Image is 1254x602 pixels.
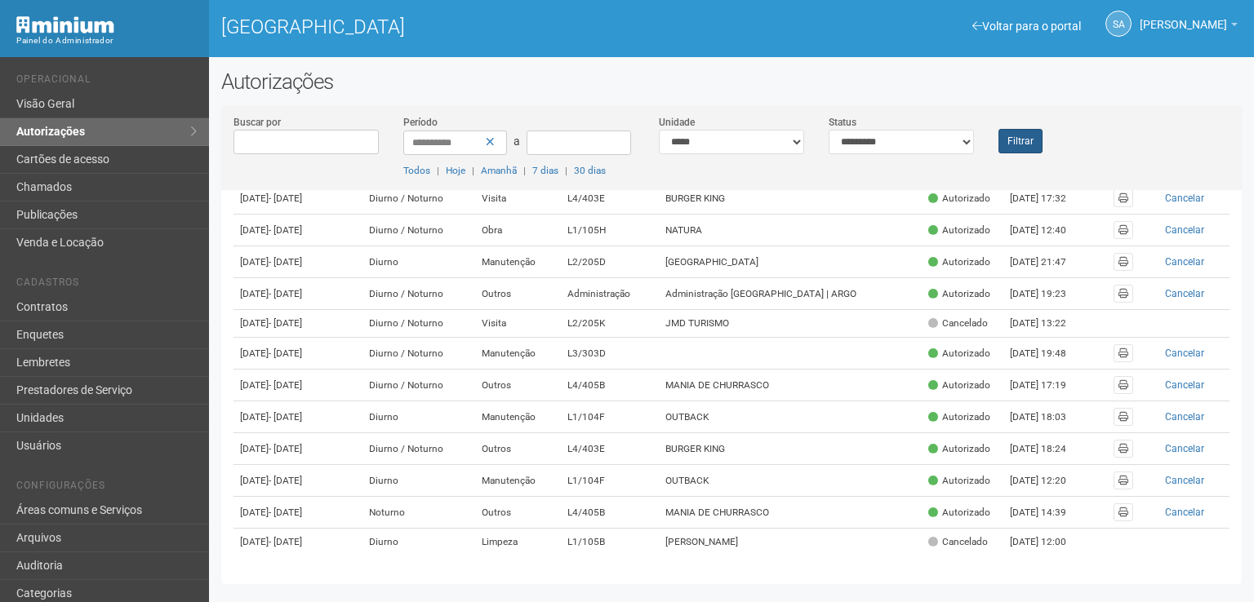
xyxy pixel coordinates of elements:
[233,529,362,556] td: [DATE]
[1146,189,1223,207] button: Cancelar
[659,183,922,215] td: BURGER KING
[1003,529,1093,556] td: [DATE] 12:00
[362,370,475,401] td: Diurno / Noturno
[561,465,659,497] td: L1/104F
[362,465,475,497] td: Diurno
[1003,246,1093,278] td: [DATE] 21:47
[1003,497,1093,529] td: [DATE] 14:39
[233,497,362,529] td: [DATE]
[233,370,362,401] td: [DATE]
[16,480,197,497] li: Configurações
[928,410,990,424] div: Autorizado
[437,165,439,176] span: |
[475,529,562,556] td: Limpeza
[221,16,719,38] h1: [GEOGRAPHIC_DATA]
[561,497,659,529] td: L4/405B
[233,401,362,433] td: [DATE]
[561,433,659,465] td: L4/403E
[561,370,659,401] td: L4/405B
[269,411,302,423] span: - [DATE]
[16,33,197,48] div: Painel do Administrador
[928,442,990,456] div: Autorizado
[233,465,362,497] td: [DATE]
[269,317,302,329] span: - [DATE]
[1146,408,1223,426] button: Cancelar
[532,165,558,176] a: 7 dias
[475,278,562,310] td: Outros
[928,224,990,237] div: Autorizado
[269,288,302,299] span: - [DATE]
[362,310,475,338] td: Diurno / Noturno
[403,165,430,176] a: Todos
[928,347,990,361] div: Autorizado
[928,192,990,206] div: Autorizado
[233,310,362,338] td: [DATE]
[659,246,922,278] td: [GEOGRAPHIC_DATA]
[481,165,517,176] a: Amanhã
[1003,215,1093,246] td: [DATE] 12:40
[561,401,659,433] td: L1/104F
[561,246,659,278] td: L2/205D
[1003,183,1093,215] td: [DATE] 17:32
[362,215,475,246] td: Diurno / Noturno
[475,338,562,370] td: Manutenção
[928,474,990,488] div: Autorizado
[475,433,562,465] td: Outros
[659,529,922,556] td: [PERSON_NAME]
[475,310,562,338] td: Visita
[362,433,475,465] td: Diurno / Noturno
[561,529,659,556] td: L1/105B
[233,183,362,215] td: [DATE]
[561,183,659,215] td: L4/403E
[1003,433,1093,465] td: [DATE] 18:24
[16,73,197,91] li: Operacional
[574,165,606,176] a: 30 dias
[659,401,922,433] td: OUTBACK
[928,535,988,549] div: Cancelado
[233,278,362,310] td: [DATE]
[233,115,281,130] label: Buscar por
[233,433,362,465] td: [DATE]
[269,475,302,486] span: - [DATE]
[1146,253,1223,271] button: Cancelar
[659,370,922,401] td: MANIA DE CHURRASCO
[362,246,475,278] td: Diurno
[1146,376,1223,394] button: Cancelar
[233,246,362,278] td: [DATE]
[659,497,922,529] td: MANIA DE CHURRASCO
[475,183,562,215] td: Visita
[475,497,562,529] td: Outros
[362,183,475,215] td: Diurno / Noturno
[475,370,562,401] td: Outros
[561,215,659,246] td: L1/105H
[362,497,475,529] td: Noturno
[1140,20,1238,33] a: [PERSON_NAME]
[659,465,922,497] td: OUTBACK
[16,277,197,294] li: Cadastros
[561,310,659,338] td: L2/205K
[659,278,922,310] td: Administração [GEOGRAPHIC_DATA] | ARGO
[1003,338,1093,370] td: [DATE] 19:48
[928,287,990,301] div: Autorizado
[928,506,990,520] div: Autorizado
[475,401,562,433] td: Manutenção
[972,20,1081,33] a: Voltar para o portal
[472,165,474,176] span: |
[403,115,438,130] label: Período
[269,256,302,268] span: - [DATE]
[1140,2,1227,31] span: Silvio Anjos
[928,316,988,330] div: Cancelado
[659,433,922,465] td: BURGER KING
[269,536,302,547] span: - [DATE]
[1146,221,1223,239] button: Cancelar
[475,215,562,246] td: Obra
[233,338,362,370] td: [DATE]
[1003,465,1093,497] td: [DATE] 12:20
[523,165,526,176] span: |
[1003,401,1093,433] td: [DATE] 18:03
[1105,11,1132,37] a: SA
[565,165,567,176] span: |
[1003,370,1093,401] td: [DATE] 17:19
[659,215,922,246] td: NATURA
[1146,471,1223,489] button: Cancelar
